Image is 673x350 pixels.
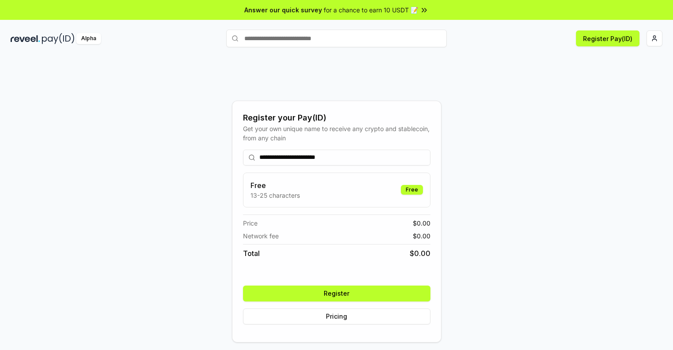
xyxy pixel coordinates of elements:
[413,231,430,241] span: $ 0.00
[76,33,101,44] div: Alpha
[251,191,300,200] p: 13-25 characters
[243,286,430,301] button: Register
[243,309,430,324] button: Pricing
[42,33,75,44] img: pay_id
[410,248,430,259] span: $ 0.00
[243,248,260,259] span: Total
[251,180,300,191] h3: Free
[243,231,279,241] span: Network fee
[244,5,322,15] span: Answer our quick survey
[11,33,40,44] img: reveel_dark
[243,112,430,124] div: Register your Pay(ID)
[413,218,430,228] span: $ 0.00
[576,30,639,46] button: Register Pay(ID)
[243,218,258,228] span: Price
[243,124,430,143] div: Get your own unique name to receive any crypto and stablecoin, from any chain
[324,5,418,15] span: for a chance to earn 10 USDT 📝
[401,185,423,195] div: Free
